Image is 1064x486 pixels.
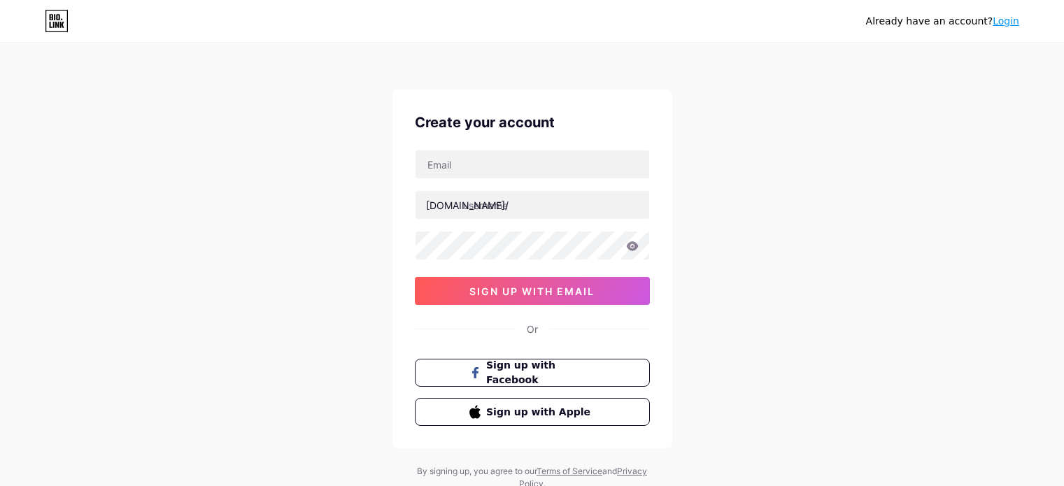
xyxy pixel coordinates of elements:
button: Sign up with Facebook [415,359,650,387]
button: Sign up with Apple [415,398,650,426]
span: Sign up with Facebook [486,358,595,387]
span: Sign up with Apple [486,405,595,420]
a: Login [993,15,1019,27]
a: Terms of Service [537,466,602,476]
div: Or [527,322,538,336]
div: Already have an account? [866,14,1019,29]
input: username [416,191,649,219]
div: [DOMAIN_NAME]/ [426,198,509,213]
input: Email [416,150,649,178]
div: Create your account [415,112,650,133]
button: sign up with email [415,277,650,305]
span: sign up with email [469,285,595,297]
